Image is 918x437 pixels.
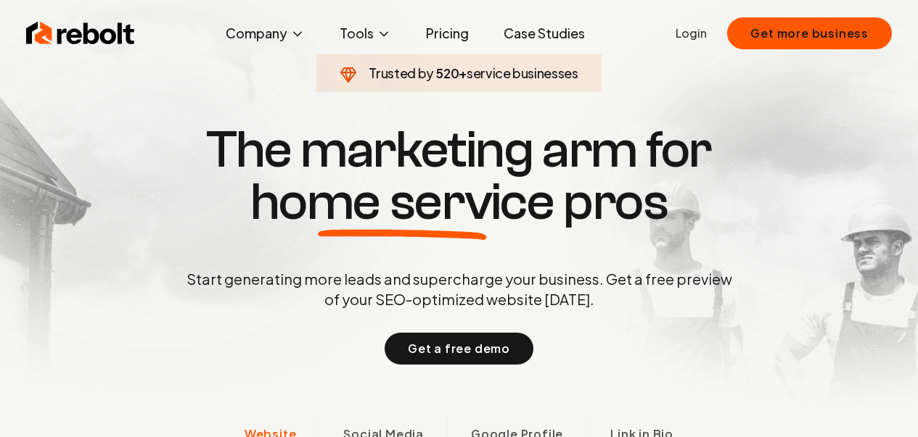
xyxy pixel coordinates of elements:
[26,19,135,48] img: Rebolt Logo
[250,176,554,228] span: home service
[414,19,480,48] a: Pricing
[214,19,316,48] button: Company
[385,333,533,365] button: Get a free demo
[435,63,459,83] span: 520
[727,17,892,49] button: Get more business
[184,269,735,309] p: Start generating more leads and supercharge your business. Get a free preview of your SEO-optimiz...
[467,64,578,81] span: service businesses
[111,124,808,228] h1: The marketing arm for pros
[459,64,467,81] span: +
[676,25,707,42] a: Login
[328,19,403,48] button: Tools
[492,19,597,48] a: Case Studies
[369,64,433,81] span: Trusted by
